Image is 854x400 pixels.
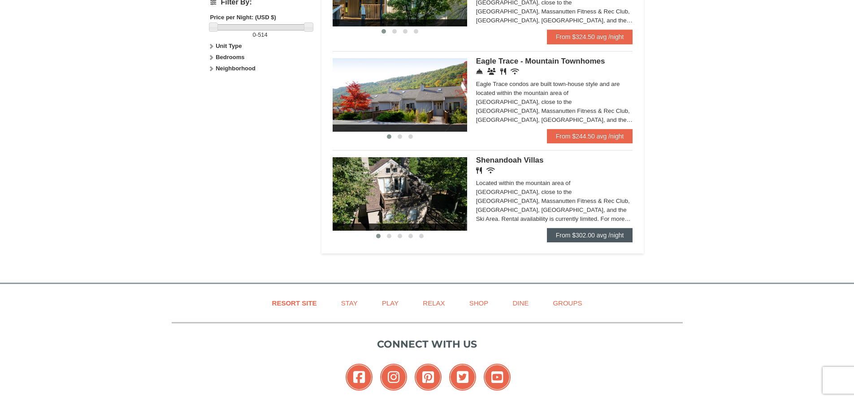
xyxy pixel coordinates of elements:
[511,68,519,75] i: Wireless Internet (free)
[501,293,540,313] a: Dine
[476,156,544,164] span: Shenandoah Villas
[500,68,506,75] i: Restaurant
[253,31,256,38] span: 0
[486,167,495,174] i: Wireless Internet (free)
[476,68,483,75] i: Concierge Desk
[547,129,633,143] a: From $244.50 avg /night
[210,14,276,21] strong: Price per Night: (USD $)
[547,228,633,242] a: From $302.00 avg /night
[216,43,242,49] strong: Unit Type
[476,179,633,224] div: Located within the mountain area of [GEOGRAPHIC_DATA], close to the [GEOGRAPHIC_DATA], Massanutte...
[458,293,500,313] a: Shop
[547,30,633,44] a: From $324.50 avg /night
[412,293,456,313] a: Relax
[476,57,605,65] span: Eagle Trace - Mountain Townhomes
[476,167,482,174] i: Restaurant
[542,293,593,313] a: Groups
[216,54,244,60] strong: Bedrooms
[487,68,496,75] i: Conference Facilities
[210,30,310,39] label: -
[258,31,268,38] span: 514
[476,80,633,125] div: Eagle Trace condos are built town-house style and are located within the mountain area of [GEOGRA...
[172,337,683,352] p: Connect with us
[330,293,369,313] a: Stay
[371,293,410,313] a: Play
[261,293,328,313] a: Resort Site
[216,65,256,72] strong: Neighborhood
